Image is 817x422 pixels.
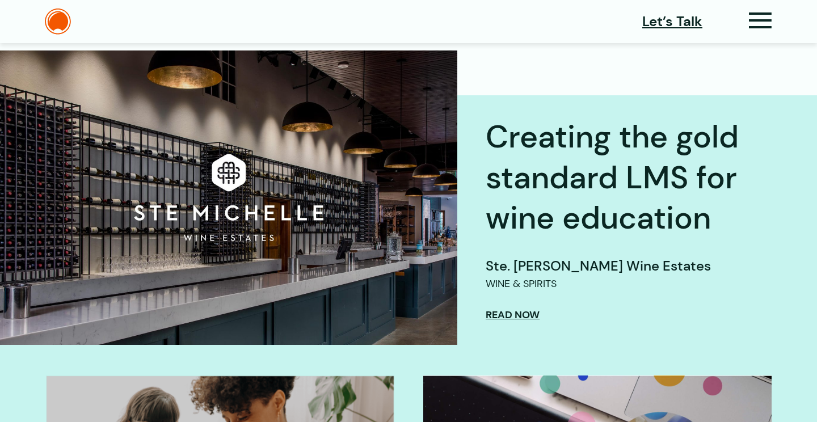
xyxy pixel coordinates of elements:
[642,11,702,32] a: Let’s Talk
[45,9,71,35] img: The Daylight Studio Logo
[486,256,772,276] div: Ste. [PERSON_NAME] Wine Estates
[486,276,557,292] p: Wine & Spirits
[486,117,772,239] h2: Creating the gold standard LMS for wine education
[486,309,540,321] a: Read Now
